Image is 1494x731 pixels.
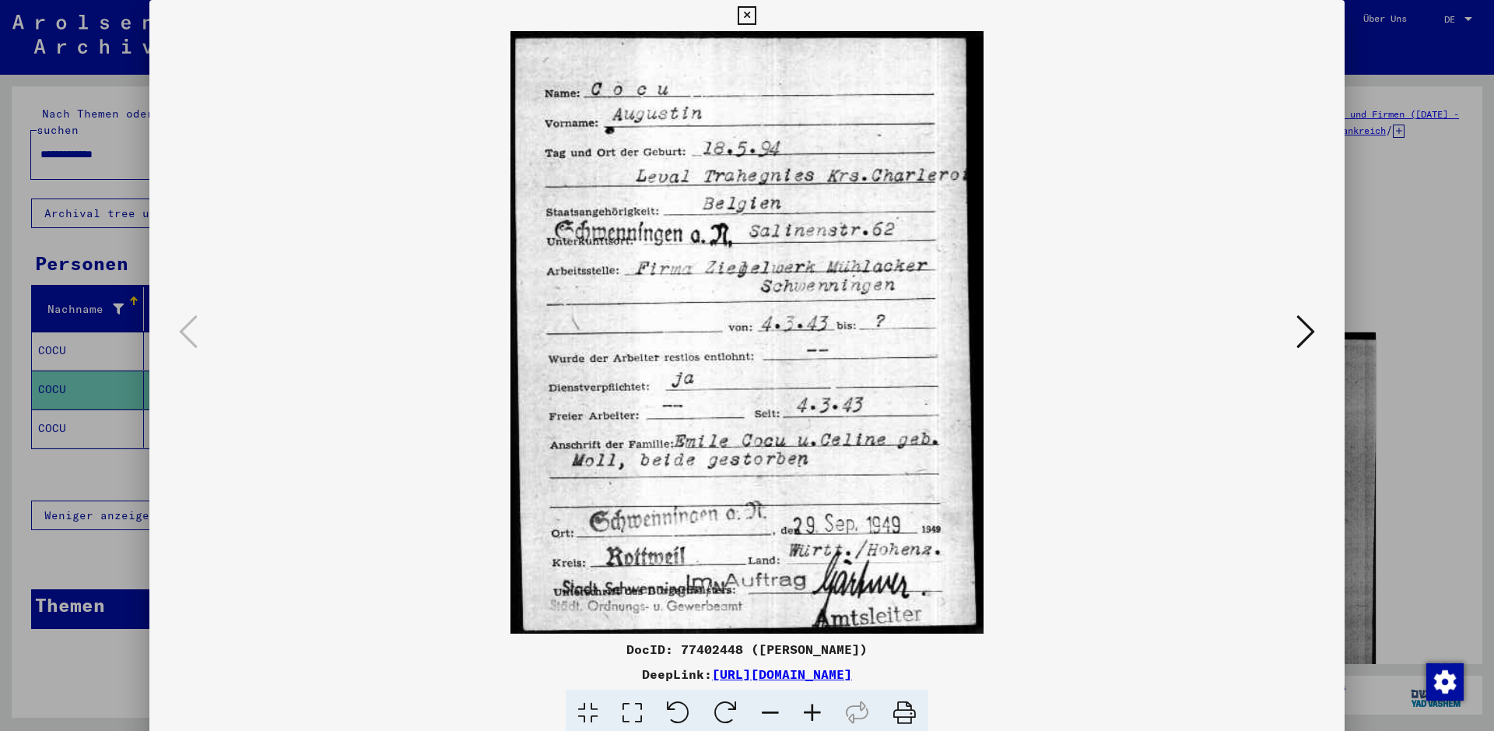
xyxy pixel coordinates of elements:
img: Zustimmung ändern [1426,663,1464,701]
div: Zustimmung ändern [1426,662,1463,700]
img: 001.jpg [202,31,1292,634]
a: [URL][DOMAIN_NAME] [712,666,852,682]
div: DeepLink: [149,665,1345,684]
div: DocID: 77402448 ([PERSON_NAME]) [149,640,1345,659]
